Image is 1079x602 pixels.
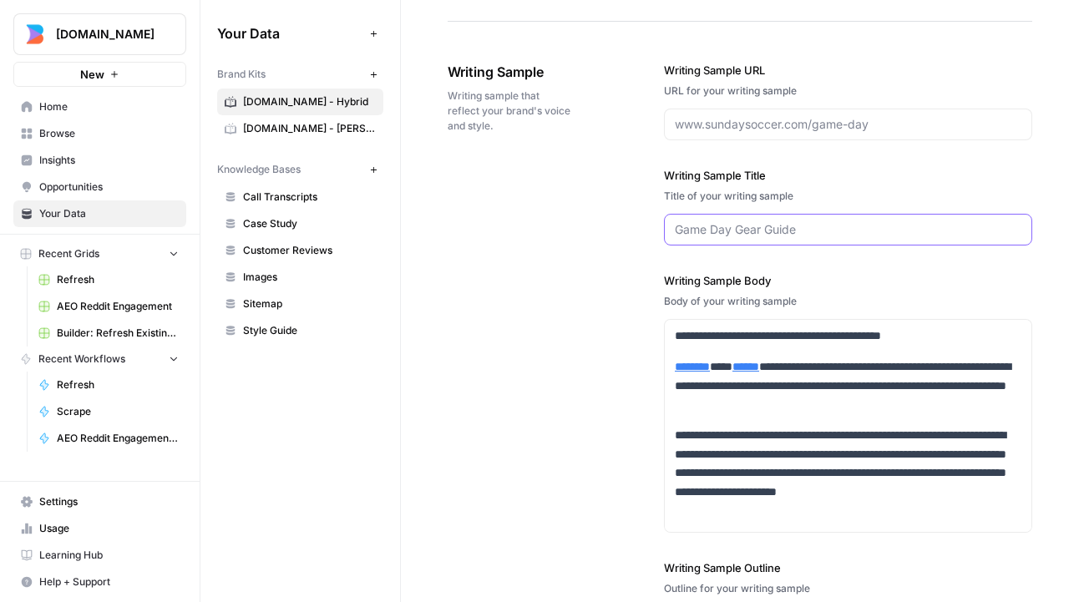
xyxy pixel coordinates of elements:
span: Sitemap [243,296,376,311]
span: Recent Grids [38,246,99,261]
a: AEO Reddit Engagement [31,293,186,320]
button: Recent Grids [13,241,186,266]
span: AEO Reddit Engagement - Fork [57,431,179,446]
span: Insights [39,153,179,168]
button: Recent Workflows [13,347,186,372]
button: New [13,62,186,87]
span: AEO Reddit Engagement [57,299,179,314]
span: Recent Workflows [38,352,125,367]
input: Game Day Gear Guide [675,221,1021,238]
span: [DOMAIN_NAME] - Hybrid [243,94,376,109]
a: Usage [13,515,186,542]
span: Usage [39,521,179,536]
a: Sitemap [217,291,383,317]
a: Home [13,94,186,120]
div: Body of your writing sample [664,294,1032,309]
button: Workspace: Builder.io [13,13,186,55]
label: Writing Sample URL [664,62,1032,78]
a: Refresh [31,266,186,293]
span: Your Data [39,206,179,221]
span: Home [39,99,179,114]
button: Help + Support [13,569,186,595]
span: Refresh [57,377,179,392]
span: Images [243,270,376,285]
div: Outline for your writing sample [664,581,1032,596]
a: Insights [13,147,186,174]
span: Case Study [243,216,376,231]
a: Opportunities [13,174,186,200]
span: Knowledge Bases [217,162,301,177]
a: Scrape [31,398,186,425]
a: Learning Hub [13,542,186,569]
a: Customer Reviews [217,237,383,264]
span: Browse [39,126,179,141]
span: Refresh [57,272,179,287]
a: [DOMAIN_NAME] - [PERSON_NAME] [217,115,383,142]
a: Images [217,264,383,291]
div: Title of your writing sample [664,189,1032,204]
a: Refresh [31,372,186,398]
a: AEO Reddit Engagement - Fork [31,425,186,452]
img: Builder.io Logo [19,19,49,49]
span: Builder: Refresh Existing Content [57,326,179,341]
span: Style Guide [243,323,376,338]
input: www.sundaysoccer.com/game-day [675,116,1021,133]
span: [DOMAIN_NAME] - [PERSON_NAME] [243,121,376,136]
span: Brand Kits [217,67,266,82]
span: Customer Reviews [243,243,376,258]
a: Call Transcripts [217,184,383,210]
span: Learning Hub [39,548,179,563]
span: Call Transcripts [243,190,376,205]
a: [DOMAIN_NAME] - Hybrid [217,89,383,115]
span: [DOMAIN_NAME] [56,26,157,43]
label: Writing Sample Title [664,167,1032,184]
a: Your Data [13,200,186,227]
label: Writing Sample Body [664,272,1032,289]
span: Settings [39,494,179,509]
span: Your Data [217,23,363,43]
span: Scrape [57,404,179,419]
a: Builder: Refresh Existing Content [31,320,186,347]
span: Writing Sample [448,62,570,82]
span: Help + Support [39,574,179,589]
span: Writing sample that reflect your brand's voice and style. [448,89,570,134]
a: Style Guide [217,317,383,344]
label: Writing Sample Outline [664,559,1032,576]
a: Case Study [217,210,383,237]
a: Browse [13,120,186,147]
a: Settings [13,488,186,515]
span: New [80,66,104,83]
span: Opportunities [39,180,179,195]
div: URL for your writing sample [664,83,1032,99]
